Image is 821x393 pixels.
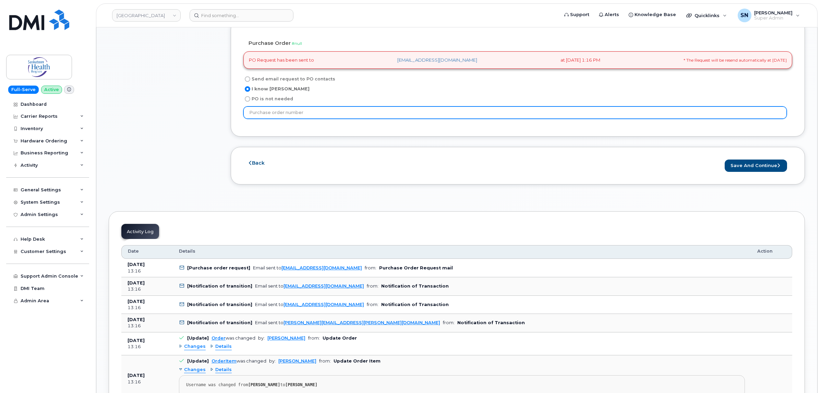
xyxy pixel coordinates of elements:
[381,302,449,307] b: Notification of Transaction
[323,335,357,341] b: Update Order
[624,8,681,22] a: Knowledge Base
[128,323,167,329] div: 13:16
[252,76,335,81] span: Send email request to PO contacts
[187,358,209,364] b: [Update]
[292,41,302,46] span: #null
[255,283,364,289] div: Email sent to
[725,160,787,172] button: Save and Continue
[190,9,293,22] input: Find something...
[733,9,805,22] div: Sabrina Nguyen
[457,320,525,325] b: Notification of Transaction
[212,335,226,341] a: Order
[365,265,376,270] span: from:
[684,57,787,63] small: * The Request will be resend automatically at [DATE]
[243,51,792,69] div: PO Request has been sent to at [DATE] 1:16 PM
[367,302,378,307] span: from:
[379,265,453,270] b: Purchase Order Request mail
[267,335,305,341] a: [PERSON_NAME]
[559,8,594,22] a: Support
[128,317,145,322] b: [DATE]
[281,265,362,270] a: [EMAIL_ADDRESS][DOMAIN_NAME]
[252,96,293,101] span: PO is not needed
[187,320,252,325] b: [Notification of transition]
[255,302,364,307] div: Email sent to
[252,86,310,91] span: I know [PERSON_NAME]
[258,335,265,341] span: by:
[249,40,787,46] h4: Purchase Order
[283,283,364,289] a: [EMAIL_ADDRESS][DOMAIN_NAME]
[253,265,362,270] div: Email sent to
[308,335,320,341] span: from:
[397,57,477,63] a: [EMAIL_ADDRESS][DOMAIN_NAME]
[187,283,252,289] b: [Notification of transition]
[215,343,232,350] span: Details
[212,358,237,364] a: OrderItem
[319,358,331,364] span: from:
[605,11,619,18] span: Alerts
[249,160,265,166] a: Back
[128,305,167,311] div: 13:16
[695,13,720,18] span: Quicklinks
[128,280,145,286] b: [DATE]
[367,283,378,289] span: from:
[754,15,793,21] span: Super Admin
[128,286,167,292] div: 13:16
[443,320,455,325] span: from:
[751,245,792,259] th: Action
[594,8,624,22] a: Alerts
[243,106,787,119] input: Purchase order number
[215,367,232,373] span: Details
[179,248,195,254] span: Details
[128,248,139,254] span: Date
[255,320,440,325] div: Email sent to
[570,11,589,18] span: Support
[635,11,676,18] span: Knowledge Base
[184,343,206,350] span: Changes
[285,382,317,387] strong: [PERSON_NAME]
[754,10,793,15] span: [PERSON_NAME]
[184,367,206,373] span: Changes
[128,338,145,343] b: [DATE]
[381,283,449,289] b: Notification of Transaction
[128,344,167,350] div: 13:16
[283,320,440,325] a: [PERSON_NAME][EMAIL_ADDRESS][PERSON_NAME][DOMAIN_NAME]
[681,9,732,22] div: Quicklinks
[128,373,145,378] b: [DATE]
[187,335,209,341] b: [Update]
[245,76,250,82] input: Send email request to PO contacts
[187,302,252,307] b: [Notification of transition]
[128,262,145,267] b: [DATE]
[112,9,181,22] a: Saskatoon Health Region
[212,358,266,364] div: was changed
[187,265,250,270] b: [Purchase order request]
[283,302,364,307] a: [EMAIL_ADDRESS][DOMAIN_NAME]
[269,358,276,364] span: by:
[212,335,255,341] div: was changed
[245,96,250,102] input: PO is not needed
[128,379,167,385] div: 13:16
[334,358,381,364] b: Update Order Item
[740,11,748,20] span: SN
[791,363,816,388] iframe: Messenger Launcher
[128,299,145,304] b: [DATE]
[186,382,738,388] div: Username was changed from to
[278,358,316,364] a: [PERSON_NAME]
[128,268,167,274] div: 13:16
[245,86,250,92] input: I know [PERSON_NAME]
[248,382,280,387] strong: [PERSON_NAME]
